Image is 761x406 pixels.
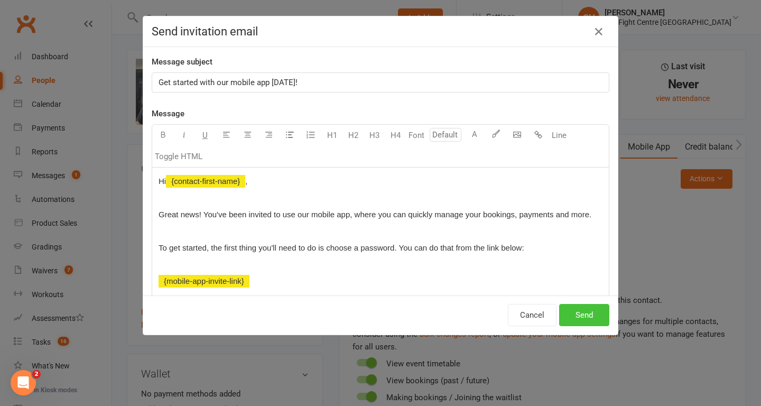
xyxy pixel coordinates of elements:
h4: Send invitation email [152,25,609,38]
button: Close [590,23,607,40]
button: H2 [342,125,364,146]
button: A [464,125,485,146]
button: Toggle HTML [152,146,205,167]
iframe: Intercom live chat [11,370,36,395]
button: Send [559,304,609,326]
span: To get started, the first thing you'll need to do is choose a password. You can do that from the ... [159,243,524,252]
button: Line [549,125,570,146]
span: Get started with our mobile app [DATE]! [159,78,298,87]
input: Default [430,128,461,142]
button: H4 [385,125,406,146]
span: Hi [159,177,166,186]
span: U [202,131,208,140]
span: , [245,177,247,186]
button: Font [406,125,427,146]
span: Great news! You've been invited to use our mobile app, where you can quickly manage your bookings... [159,210,591,219]
button: H1 [321,125,342,146]
button: Cancel [508,304,556,326]
label: Message [152,107,184,120]
button: H3 [364,125,385,146]
button: U [194,125,216,146]
label: Message subject [152,56,212,68]
span: 2 [32,370,41,379]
